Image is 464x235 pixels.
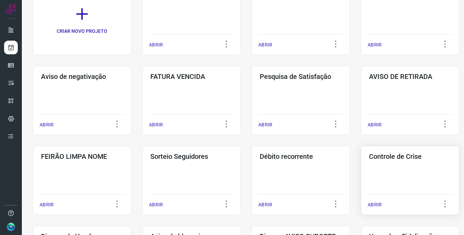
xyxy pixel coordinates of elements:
h3: FEIRÃO LIMPA NOME [41,152,123,161]
p: ABRIR [258,41,272,49]
img: 688dd65d34f4db4d93ce8256e11a8269.jpg [7,223,15,231]
p: ABRIR [149,121,163,128]
h3: Débito recorrente [260,152,342,161]
p: ABRIR [258,201,272,208]
h3: Sorteio Seguidores [150,152,232,161]
p: ABRIR [368,41,382,49]
p: ABRIR [368,121,382,128]
h3: Aviso de negativação [41,72,123,81]
h3: Controle de Crise [369,152,451,161]
p: ABRIR [40,201,54,208]
p: ABRIR [149,41,163,49]
p: CRIAR NOVO PROJETO [57,28,107,35]
p: ABRIR [258,121,272,128]
h3: AVISO DE RETIRADA [369,72,451,81]
img: Logo [6,4,16,14]
p: ABRIR [40,121,54,128]
h3: FATURA VENCIDA [150,72,232,81]
p: ABRIR [368,201,382,208]
p: ABRIR [149,201,163,208]
h3: Pesquisa de Satisfação [260,72,342,81]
